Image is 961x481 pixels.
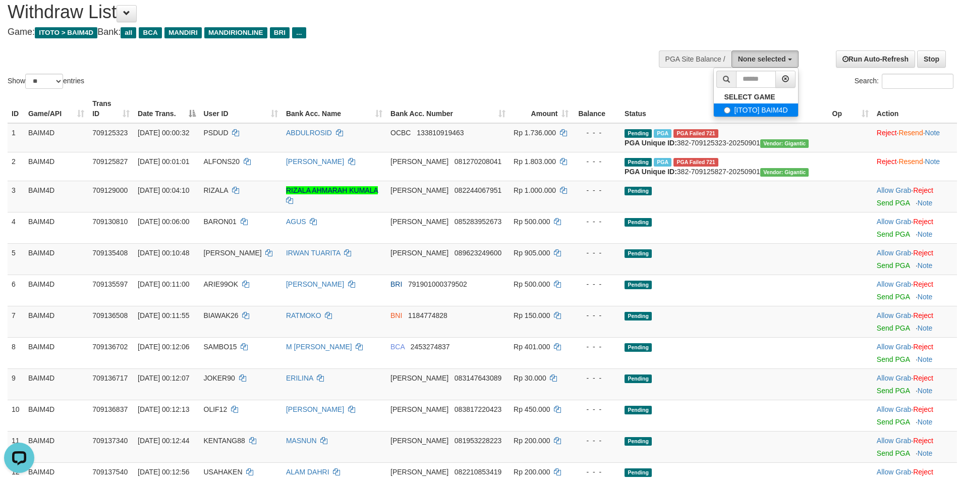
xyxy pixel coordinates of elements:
[92,129,128,137] span: 709125323
[514,129,556,137] span: Rp 1.736.000
[390,374,448,382] span: [PERSON_NAME]
[390,311,402,319] span: BNI
[625,129,652,138] span: Pending
[873,94,957,123] th: Action
[577,436,616,446] div: - - -
[514,405,550,413] span: Rp 450.000
[714,90,798,103] a: SELECT GAME
[877,405,913,413] span: ·
[514,311,550,319] span: Rp 150.000
[877,405,911,413] a: Allow Grab
[92,468,128,476] span: 709137540
[408,311,447,319] span: Copy 1184774828 to clipboard
[204,374,235,382] span: JOKER90
[577,156,616,167] div: - - -
[204,405,228,413] span: OLIF12
[918,293,933,301] a: Note
[8,368,24,400] td: 9
[138,218,189,226] span: [DATE] 00:06:00
[134,94,199,123] th: Date Trans.: activate to sort column descending
[877,280,911,288] a: Allow Grab
[286,249,341,257] a: IRWAN TUARITA
[873,212,957,243] td: ·
[877,280,913,288] span: ·
[24,94,88,123] th: Game/API: activate to sort column ascending
[913,249,933,257] a: Reject
[390,468,448,476] span: [PERSON_NAME]
[877,186,913,194] span: ·
[35,27,97,38] span: ITOTO > BAIM4D
[204,186,228,194] span: RIZALA
[625,139,677,147] b: PGA Unique ID:
[282,94,386,123] th: Bank Acc. Name: activate to sort column ascending
[455,157,501,166] span: Copy 081270208041 to clipboard
[828,94,873,123] th: Op: activate to sort column ascending
[918,449,933,457] a: Note
[8,181,24,212] td: 3
[873,152,957,181] td: · ·
[873,400,957,431] td: ·
[24,152,88,181] td: BAIM4D
[8,212,24,243] td: 4
[514,280,550,288] span: Rp 500.000
[877,249,911,257] a: Allow Grab
[654,129,671,138] span: Marked by aeoester
[204,249,262,257] span: [PERSON_NAME]
[917,50,946,68] a: Stop
[877,311,911,319] a: Allow Grab
[510,94,573,123] th: Amount: activate to sort column ascending
[200,94,282,123] th: User ID: activate to sort column ascending
[286,186,378,194] a: RIZALA AHMARAH KUMALA
[390,129,411,137] span: OCBC
[625,312,652,320] span: Pending
[286,311,321,319] a: RATMOKO
[918,230,933,238] a: Note
[836,50,915,68] a: Run Auto-Refresh
[92,280,128,288] span: 709135597
[877,218,911,226] a: Allow Grab
[625,281,652,289] span: Pending
[92,343,128,351] span: 709136702
[898,157,923,166] a: Resend
[417,129,464,137] span: Copy 133810919463 to clipboard
[92,405,128,413] span: 709136837
[877,449,910,457] a: Send PGA
[913,437,933,445] a: Reject
[139,27,161,38] span: BCA
[286,280,344,288] a: [PERSON_NAME]
[455,405,501,413] span: Copy 083817220423 to clipboard
[390,249,448,257] span: [PERSON_NAME]
[514,437,550,445] span: Rp 200.000
[455,468,501,476] span: Copy 082210853419 to clipboard
[898,129,923,137] a: Resend
[514,186,556,194] span: Rp 1.000.000
[24,123,88,152] td: BAIM4D
[877,261,910,270] a: Send PGA
[654,158,671,167] span: Marked by aeorani
[673,129,718,138] span: PGA Error
[8,243,24,275] td: 5
[455,186,501,194] span: Copy 082244067951 to clipboard
[913,343,933,351] a: Reject
[577,279,616,289] div: - - -
[8,400,24,431] td: 10
[913,280,933,288] a: Reject
[577,342,616,352] div: - - -
[8,94,24,123] th: ID
[24,243,88,275] td: BAIM4D
[138,280,189,288] span: [DATE] 00:11:00
[204,157,240,166] span: ALFONS20
[877,230,910,238] a: Send PGA
[724,107,730,114] input: [ITOTO] BAIM4D
[877,343,911,351] a: Allow Grab
[92,186,128,194] span: 709129000
[625,168,677,176] b: PGA Unique ID:
[873,368,957,400] td: ·
[92,374,128,382] span: 709136717
[390,437,448,445] span: [PERSON_NAME]
[873,243,957,275] td: ·
[855,74,953,89] label: Search:
[625,406,652,414] span: Pending
[390,186,448,194] span: [PERSON_NAME]
[408,280,467,288] span: Copy 791901000379502 to clipboard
